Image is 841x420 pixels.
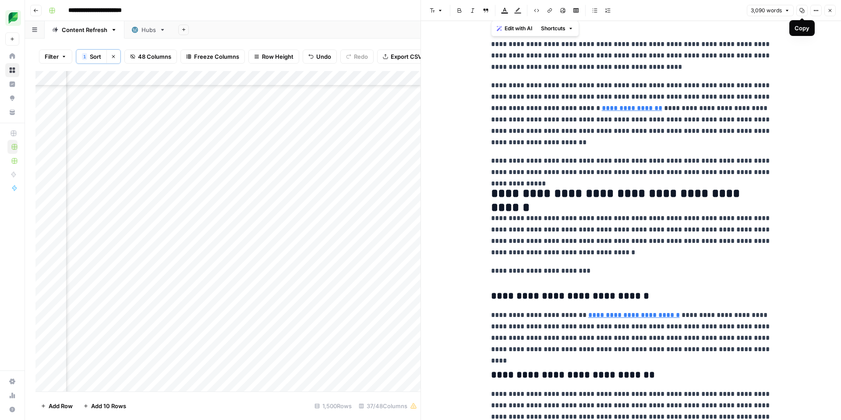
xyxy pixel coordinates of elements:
[5,49,19,63] a: Home
[82,53,87,60] div: 1
[303,50,337,64] button: Undo
[5,10,21,26] img: SproutSocial Logo
[5,63,19,77] a: Browse
[391,52,422,61] span: Export CSV
[377,50,428,64] button: Export CSV
[537,23,577,34] button: Shortcuts
[90,52,101,61] span: Sort
[5,388,19,402] a: Usage
[5,374,19,388] a: Settings
[49,402,73,410] span: Add Row
[5,91,19,105] a: Opportunities
[5,7,19,29] button: Workspace: SproutSocial
[124,50,177,64] button: 48 Columns
[747,5,794,16] button: 3,090 words
[248,50,299,64] button: Row Height
[35,399,78,413] button: Add Row
[5,402,19,416] button: Help + Support
[340,50,374,64] button: Redo
[76,50,106,64] button: 1Sort
[194,52,239,61] span: Freeze Columns
[493,23,536,34] button: Edit with AI
[83,53,86,60] span: 1
[138,52,171,61] span: 48 Columns
[39,50,72,64] button: Filter
[505,25,532,32] span: Edit with AI
[5,105,19,119] a: Your Data
[180,50,245,64] button: Freeze Columns
[91,402,126,410] span: Add 10 Rows
[45,21,124,39] a: Content Refresh
[45,52,59,61] span: Filter
[124,21,173,39] a: Hubs
[262,52,293,61] span: Row Height
[751,7,782,14] span: 3,090 words
[5,77,19,91] a: Insights
[141,25,156,34] div: Hubs
[355,399,420,413] div: 37/48 Columns
[316,52,331,61] span: Undo
[541,25,565,32] span: Shortcuts
[78,399,131,413] button: Add 10 Rows
[311,399,355,413] div: 1,500 Rows
[354,52,368,61] span: Redo
[62,25,107,34] div: Content Refresh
